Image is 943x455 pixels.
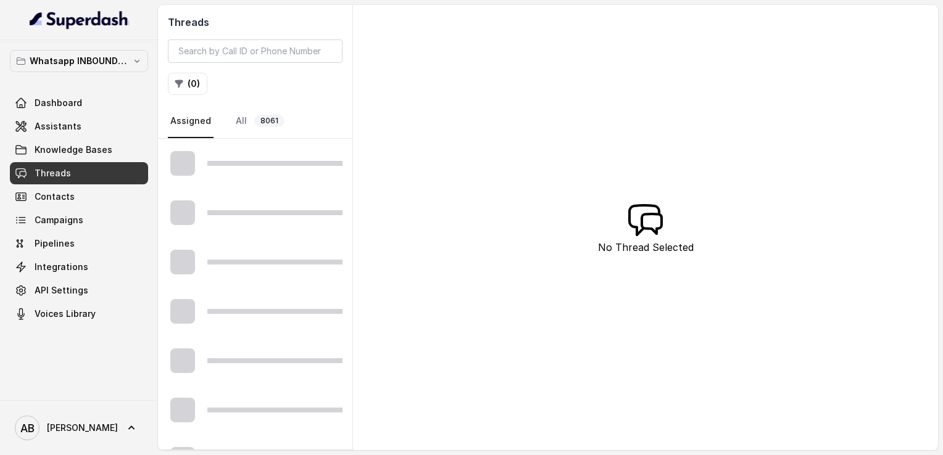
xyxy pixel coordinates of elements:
[598,240,694,255] p: No Thread Selected
[35,97,82,109] span: Dashboard
[168,105,214,138] a: Assigned
[30,10,129,30] img: light.svg
[10,279,148,301] a: API Settings
[10,186,148,208] a: Contacts
[10,50,148,72] button: Whatsapp INBOUND Workspace
[10,92,148,114] a: Dashboard
[168,105,343,138] nav: Tabs
[20,422,35,435] text: AB
[10,303,148,325] a: Voices Library
[35,120,81,133] span: Assistants
[35,214,83,226] span: Campaigns
[35,144,112,156] span: Knowledge Bases
[35,191,75,203] span: Contacts
[35,167,71,179] span: Threads
[168,15,343,30] h2: Threads
[35,308,96,320] span: Voices Library
[35,261,88,273] span: Integrations
[168,73,207,95] button: (0)
[10,232,148,255] a: Pipelines
[10,411,148,445] a: [PERSON_NAME]
[168,39,343,63] input: Search by Call ID or Phone Number
[254,115,285,127] span: 8061
[10,115,148,137] a: Assistants
[233,105,287,138] a: All8061
[35,237,75,250] span: Pipelines
[30,54,128,68] p: Whatsapp INBOUND Workspace
[10,256,148,278] a: Integrations
[10,162,148,184] a: Threads
[10,209,148,231] a: Campaigns
[47,422,118,434] span: [PERSON_NAME]
[10,139,148,161] a: Knowledge Bases
[35,284,88,297] span: API Settings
